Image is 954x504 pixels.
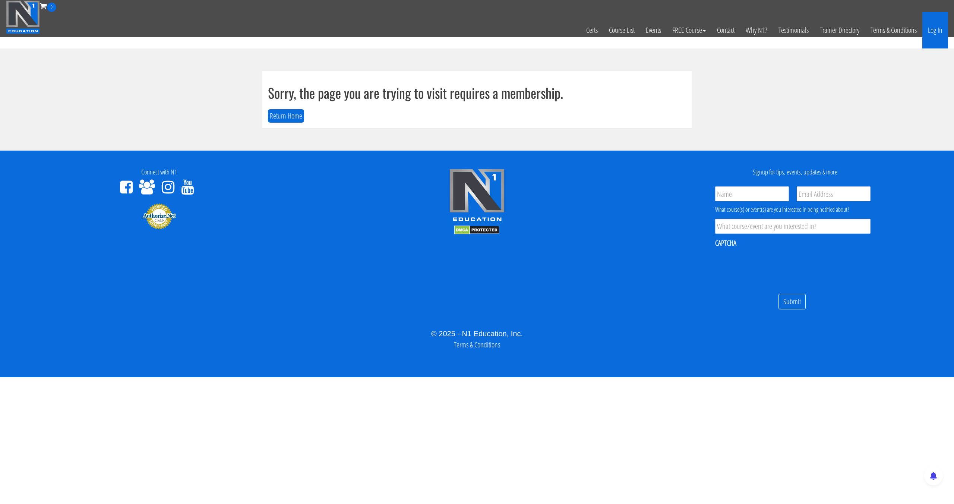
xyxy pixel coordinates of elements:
[715,186,789,201] input: Name
[740,12,773,48] a: Why N1?
[142,203,176,230] img: Authorize.Net Merchant - Click to Verify
[581,12,603,48] a: Certs
[449,168,505,224] img: n1-edu-logo
[797,186,871,201] input: Email Address
[922,12,948,48] a: Log In
[6,328,948,339] div: © 2025 - N1 Education, Inc.
[603,12,640,48] a: Course List
[268,85,686,100] h1: Sorry, the page you are trying to visit requires a membership.
[715,238,736,248] label: CAPTCHA
[773,12,814,48] a: Testimonials
[642,168,948,176] h4: Signup for tips, events, updates & more
[454,226,499,234] img: DMCA.com Protection Status
[865,12,922,48] a: Terms & Conditions
[715,253,828,282] iframe: reCAPTCHA
[40,1,56,11] a: 0
[268,109,304,123] button: Return Home
[6,168,312,176] h4: Connect with N1
[667,12,711,48] a: FREE Course
[715,219,871,234] input: What course/event are you interested in?
[814,12,865,48] a: Trainer Directory
[711,12,740,48] a: Contact
[454,340,500,350] a: Terms & Conditions
[778,294,806,310] input: Submit
[47,3,56,12] span: 0
[6,0,40,34] img: n1-education
[640,12,667,48] a: Events
[715,205,871,214] div: What course(s) or event(s) are you interested in being notified about?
